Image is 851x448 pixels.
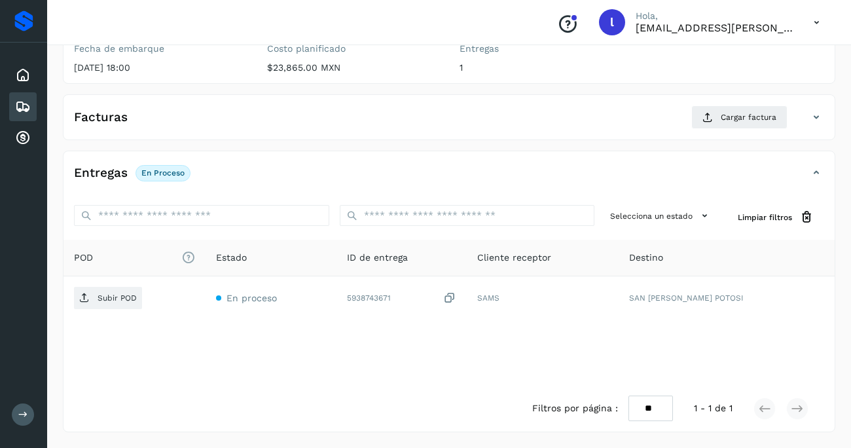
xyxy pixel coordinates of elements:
p: Hola, [636,10,793,22]
p: 1 [460,62,632,73]
button: Selecciona un estado [605,205,717,227]
span: ID de entrega [347,251,408,265]
div: 5938743671 [347,291,457,305]
div: FacturasCargar factura [63,105,835,140]
button: Limpiar filtros [727,205,824,229]
span: Destino [629,251,663,265]
p: $23,865.00 MXN [267,62,439,73]
label: Costo planificado [267,43,439,54]
label: Entregas [460,43,632,54]
span: 1 - 1 de 1 [694,401,733,415]
span: En proceso [226,293,277,303]
button: Subir POD [74,287,142,309]
button: Cargar factura [691,105,788,129]
div: Cuentas por cobrar [9,124,37,153]
td: SAN [PERSON_NAME] POTOSI [619,276,835,320]
p: Subir POD [98,293,137,303]
td: SAMS [467,276,618,320]
span: POD [74,251,195,265]
span: Cargar factura [721,111,776,123]
span: Filtros por página : [532,401,618,415]
p: [DATE] 18:00 [74,62,246,73]
div: Inicio [9,61,37,90]
p: En proceso [141,168,185,177]
span: Cliente receptor [477,251,551,265]
h4: Entregas [74,166,128,181]
span: Limpiar filtros [738,212,792,223]
p: lauraamalia.castillo@xpertal.com [636,22,793,34]
div: Embarques [9,92,37,121]
span: Estado [216,251,247,265]
h4: Facturas [74,110,128,125]
label: Fecha de embarque [74,43,246,54]
div: EntregasEn proceso [63,162,835,195]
